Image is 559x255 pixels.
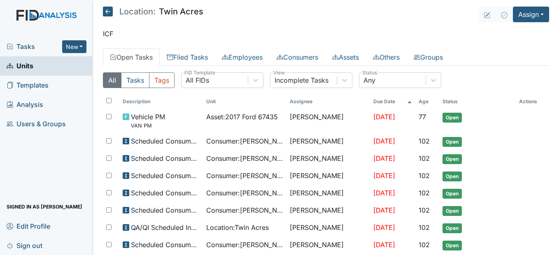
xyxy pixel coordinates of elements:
span: Scheduled Consumer Chart Review [131,136,200,146]
span: Scheduled Consumer Chart Review [131,188,200,198]
span: Consumer : [PERSON_NAME] [206,171,283,181]
span: Vehicle PM VAN PM [131,112,165,130]
span: [DATE] [373,172,395,180]
span: 102 [419,241,430,249]
div: Any [363,75,375,85]
span: Open [443,206,462,216]
h5: Twin Acres [103,7,203,16]
span: Open [443,241,462,250]
th: Toggle SortBy [415,95,439,109]
button: Tasks [121,72,149,88]
span: Open [443,223,462,233]
td: [PERSON_NAME] [286,202,370,219]
span: Open [443,189,462,199]
div: All FIDs [186,75,209,85]
span: Scheduled Consumer Chart Review [131,153,200,163]
span: Signed in as [PERSON_NAME] [7,200,82,213]
span: Open [443,172,462,181]
th: Assignee [286,95,370,109]
span: Open [443,154,462,164]
span: Units [7,60,33,72]
a: Groups [407,49,450,66]
span: Analysis [7,98,43,111]
span: [DATE] [373,206,395,214]
span: 102 [419,223,430,232]
th: Toggle SortBy [439,95,516,109]
span: [DATE] [373,241,395,249]
span: [DATE] [373,223,395,232]
td: [PERSON_NAME] [286,167,370,185]
a: Tasks [7,42,62,51]
span: 102 [419,189,430,197]
span: [DATE] [373,137,395,145]
th: Toggle SortBy [119,95,203,109]
span: Open [443,113,462,123]
span: [DATE] [373,154,395,162]
td: [PERSON_NAME] [286,150,370,167]
button: Tags [149,72,175,88]
span: Users & Groups [7,118,66,130]
span: Edit Profile [7,220,50,232]
a: Employees [215,49,270,66]
div: Type filter [103,72,175,88]
span: Scheduled Consumer Chart Review [131,240,200,250]
th: Toggle SortBy [370,95,415,109]
span: Consumer : [PERSON_NAME] [206,153,283,163]
span: QA/QI Scheduled Inspection [131,223,200,232]
input: Toggle All Rows Selected [106,98,112,103]
a: Assets [325,49,366,66]
span: Consumer : [PERSON_NAME] [206,205,283,215]
span: 102 [419,172,430,180]
td: [PERSON_NAME] [286,236,370,254]
td: [PERSON_NAME] [286,133,370,150]
span: 77 [419,113,426,121]
a: Filed Tasks [160,49,215,66]
span: Scheduled Consumer Chart Review [131,171,200,181]
span: Scheduled Consumer Chart Review [131,205,200,215]
button: All [103,72,121,88]
span: [DATE] [373,189,395,197]
span: 102 [419,137,430,145]
span: Consumer : [PERSON_NAME][GEOGRAPHIC_DATA] [206,136,283,146]
span: Asset : 2017 Ford 67435 [206,112,278,122]
td: [PERSON_NAME] [286,109,370,133]
a: Open Tasks [103,49,160,66]
span: [DATE] [373,113,395,121]
p: ICF [103,29,549,39]
td: [PERSON_NAME] [286,185,370,202]
small: VAN PM [131,122,165,130]
button: Assign [513,7,549,22]
a: Others [366,49,407,66]
span: Location: [119,7,156,16]
span: Consumer : [PERSON_NAME] [206,240,283,250]
span: 102 [419,206,430,214]
a: Consumers [270,49,325,66]
span: Location : Twin Acres [206,223,269,232]
span: Open [443,137,462,147]
span: Consumer : [PERSON_NAME] [206,188,283,198]
th: Toggle SortBy [203,95,286,109]
button: New [62,40,87,53]
span: Templates [7,79,49,92]
th: Actions [516,95,549,109]
span: 102 [419,154,430,162]
span: Sign out [7,239,42,252]
div: Incomplete Tasks [275,75,328,85]
td: [PERSON_NAME] [286,219,370,236]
